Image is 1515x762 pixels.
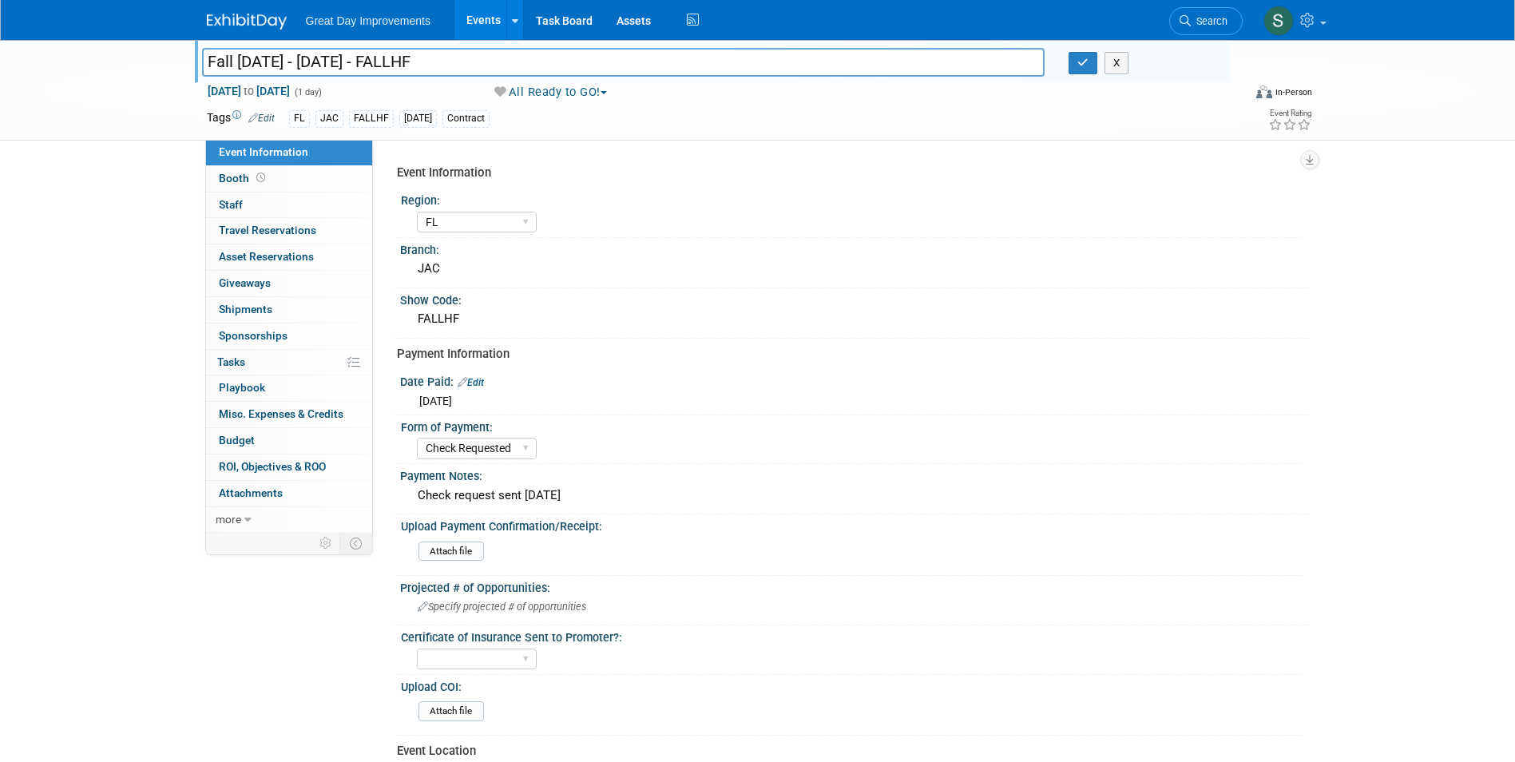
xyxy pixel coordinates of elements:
div: Event Rating [1268,109,1311,117]
div: Upload COI: [401,675,1302,695]
a: Staff [206,192,372,218]
span: Playbook [219,381,265,394]
span: Budget [219,434,255,446]
div: Event Location [397,743,1297,760]
a: Sponsorships [206,323,372,349]
span: Booth not reserved yet [253,172,268,184]
button: X [1105,52,1129,74]
div: Region: [401,189,1302,208]
div: Show Code: [400,288,1309,308]
div: Event Information [397,165,1297,181]
div: Payment Notes: [400,464,1309,484]
a: Budget [206,428,372,454]
div: FL [289,110,310,127]
div: Projected # of Opportunities: [400,576,1309,596]
span: Great Day Improvements [306,14,430,27]
a: Travel Reservations [206,218,372,244]
div: FALLHF [349,110,394,127]
span: Staff [219,198,243,211]
div: In-Person [1275,86,1312,98]
span: Search [1191,15,1227,27]
div: FALLHF [412,307,1297,331]
span: Specify projected # of opportunities [418,601,586,613]
img: Sha'Nautica Sales [1263,6,1294,36]
div: Date Paid: [400,370,1309,391]
div: Form of Payment: [401,415,1302,435]
a: Giveaways [206,271,372,296]
div: Check request sent [DATE] [412,483,1297,508]
span: to [241,85,256,97]
a: Event Information [206,140,372,165]
span: more [216,513,241,526]
span: Event Information [219,145,308,158]
img: ExhibitDay [207,14,287,30]
a: Misc. Expenses & Credits [206,402,372,427]
button: All Ready to GO! [489,84,613,101]
span: ROI, Objectives & ROO [219,460,326,473]
span: [DATE] [419,395,452,407]
div: Event Format [1148,83,1313,107]
div: JAC [412,256,1297,281]
div: Branch: [400,238,1309,258]
a: Search [1169,7,1243,35]
span: Sponsorships [219,329,288,342]
div: Contract [442,110,490,127]
span: Travel Reservations [219,224,316,236]
div: JAC [315,110,343,127]
div: Upload Payment Confirmation/Receipt: [401,514,1302,534]
span: Misc. Expenses & Credits [219,407,343,420]
a: Edit [248,113,275,124]
span: Asset Reservations [219,250,314,263]
span: Tasks [217,355,245,368]
span: Attachments [219,486,283,499]
span: [DATE] [DATE] [207,84,291,98]
a: Booth [206,166,372,192]
td: Personalize Event Tab Strip [312,533,340,554]
a: Asset Reservations [206,244,372,270]
td: Tags [207,109,275,128]
a: Attachments [206,481,372,506]
span: Shipments [219,303,272,316]
div: Payment Information [397,346,1297,363]
div: Certificate of Insurance Sent to Promoter?: [401,625,1302,645]
span: (1 day) [293,87,322,97]
span: Giveaways [219,276,271,289]
td: Toggle Event Tabs [339,533,372,554]
a: ROI, Objectives & ROO [206,454,372,480]
a: Shipments [206,297,372,323]
div: [DATE] [399,110,437,127]
a: Edit [458,377,484,388]
img: Format-Inperson.png [1256,85,1272,98]
a: Tasks [206,350,372,375]
a: more [206,507,372,533]
a: Playbook [206,375,372,401]
span: Booth [219,172,268,185]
